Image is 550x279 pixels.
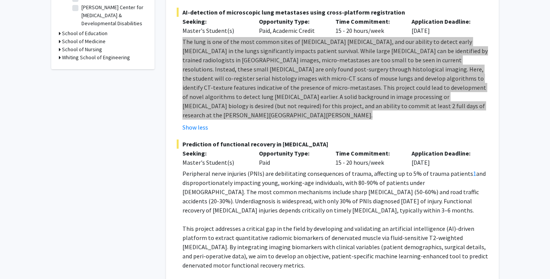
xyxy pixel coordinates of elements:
div: [DATE] [406,149,482,167]
h3: School of Nursing [62,45,102,54]
div: 15 - 20 hours/week [330,149,406,167]
h3: School of Education [62,29,107,37]
p: Application Deadline: [412,149,477,158]
h3: School of Medicine [62,37,106,45]
span: metrics. [283,261,305,269]
div: [DATE] [406,17,482,35]
span: and disproportionately impacting young, working-age individuals, with 80-90% of patients under [D... [182,170,486,214]
p: Seeking: [182,149,247,158]
label: [PERSON_NAME] Center for [MEDICAL_DATA] & Developmental Disabilities [81,3,145,28]
a: 1 [473,170,476,177]
span: AI-detection of microscopic lung metastases using cross-platform registration [177,8,488,17]
span: This project addresses a critical gap in the field by developing and [182,225,353,232]
p: Application Deadline: [412,17,477,26]
span: patient-specific machine learning-enhanced tool to predict denervated motor functional recovery [182,252,488,269]
span: Peripheral nerve injuries (PNIs) are debilitating consequences of trauma, affecting up to 5% of t... [182,170,473,177]
h3: Whiting School of Engineering [62,54,130,62]
p: Opportunity Type: [259,17,324,26]
p: Opportunity Type: [259,149,324,158]
div: Paid [253,149,330,167]
div: 15 - 20 hours/week [330,17,406,35]
p: Seeking: [182,17,247,26]
div: Master's Student(s) [182,158,247,167]
div: Paid, Academic Credit [253,17,330,35]
p: The lung is one of the most common sites of [MEDICAL_DATA] [MEDICAL_DATA], and our ability to det... [182,37,488,120]
p: Time Commitment: [335,149,400,158]
span: Prediction of functional recovery in [MEDICAL_DATA] [177,139,488,149]
iframe: Chat [6,245,33,273]
p: Time Commitment: [335,17,400,26]
button: Show less [182,123,208,132]
div: Master's Student(s) [182,26,247,35]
